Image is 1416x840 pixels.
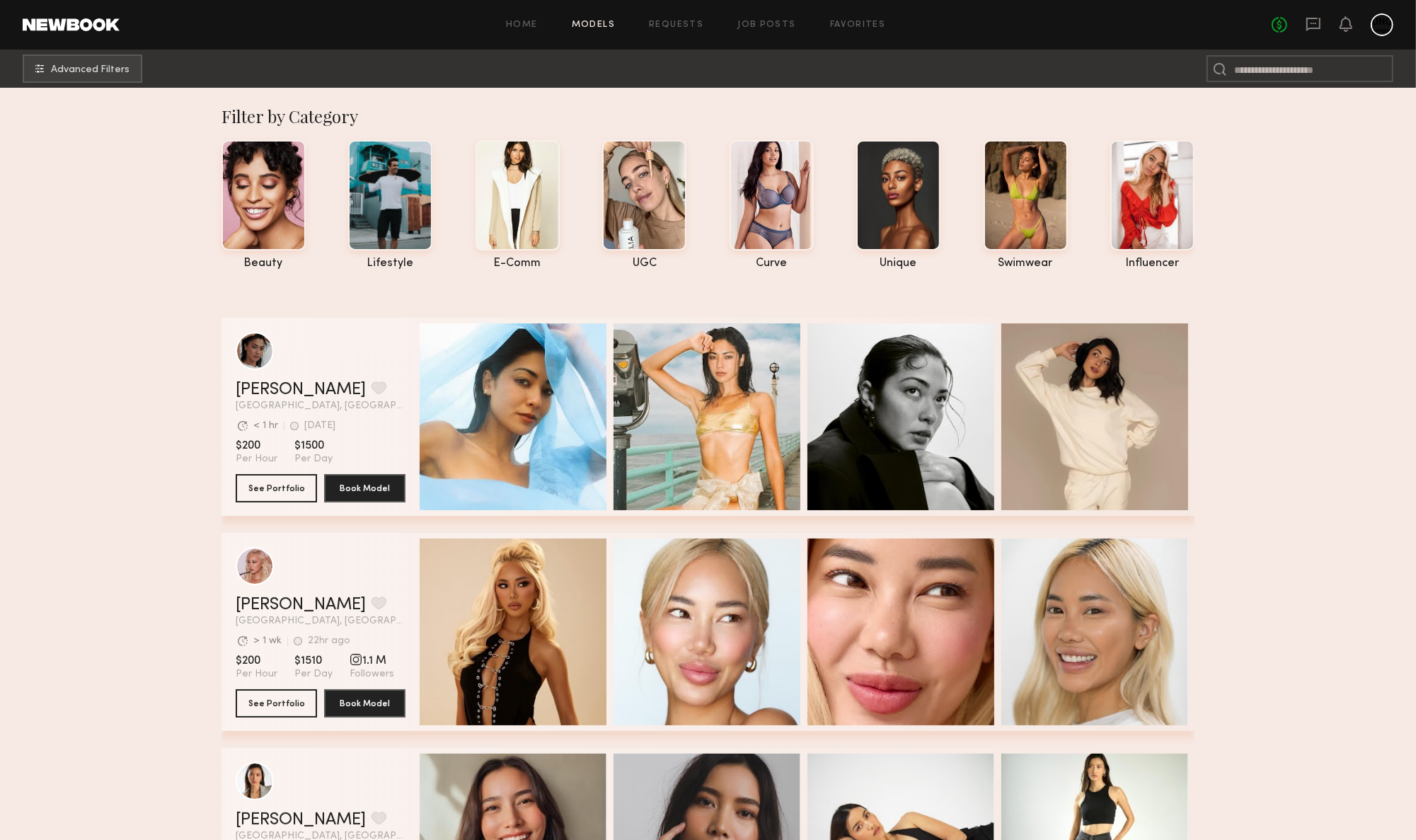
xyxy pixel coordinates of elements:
[236,597,366,614] a: [PERSON_NAME]
[506,21,538,30] a: Home
[830,21,886,30] a: Favorites
[221,258,306,270] div: beauty
[51,65,129,75] span: Advanced Filters
[984,258,1068,270] div: swimwear
[294,654,333,668] span: $1510
[253,636,282,646] div: > 1 wk
[602,258,686,270] div: UGC
[572,21,615,30] a: Models
[856,258,940,270] div: unique
[221,105,1195,127] div: Filter by Category
[236,474,317,502] button: See Portfolio
[236,812,366,829] a: [PERSON_NAME]
[1110,258,1195,270] div: influencer
[23,54,142,83] button: Advanced Filters
[294,453,333,466] span: Per Day
[294,668,333,681] span: Per Day
[253,421,278,431] div: < 1 hr
[236,689,317,718] button: See Portfolio
[294,439,333,453] span: $1500
[236,439,277,453] span: $200
[236,401,405,411] span: [GEOGRAPHIC_DATA], [GEOGRAPHIC_DATA]
[304,421,335,431] div: [DATE]
[476,258,560,270] div: e-comm
[350,668,394,681] span: Followers
[308,636,350,646] div: 22hr ago
[730,258,814,270] div: curve
[324,474,405,502] button: Book Model
[350,654,394,668] span: 1.1 M
[348,258,432,270] div: lifestyle
[324,689,405,718] button: Book Model
[737,21,796,30] a: Job Posts
[236,381,366,398] a: [PERSON_NAME]
[236,616,405,626] span: [GEOGRAPHIC_DATA], [GEOGRAPHIC_DATA]
[236,668,277,681] span: Per Hour
[236,654,277,668] span: $200
[236,453,277,466] span: Per Hour
[649,21,703,30] a: Requests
